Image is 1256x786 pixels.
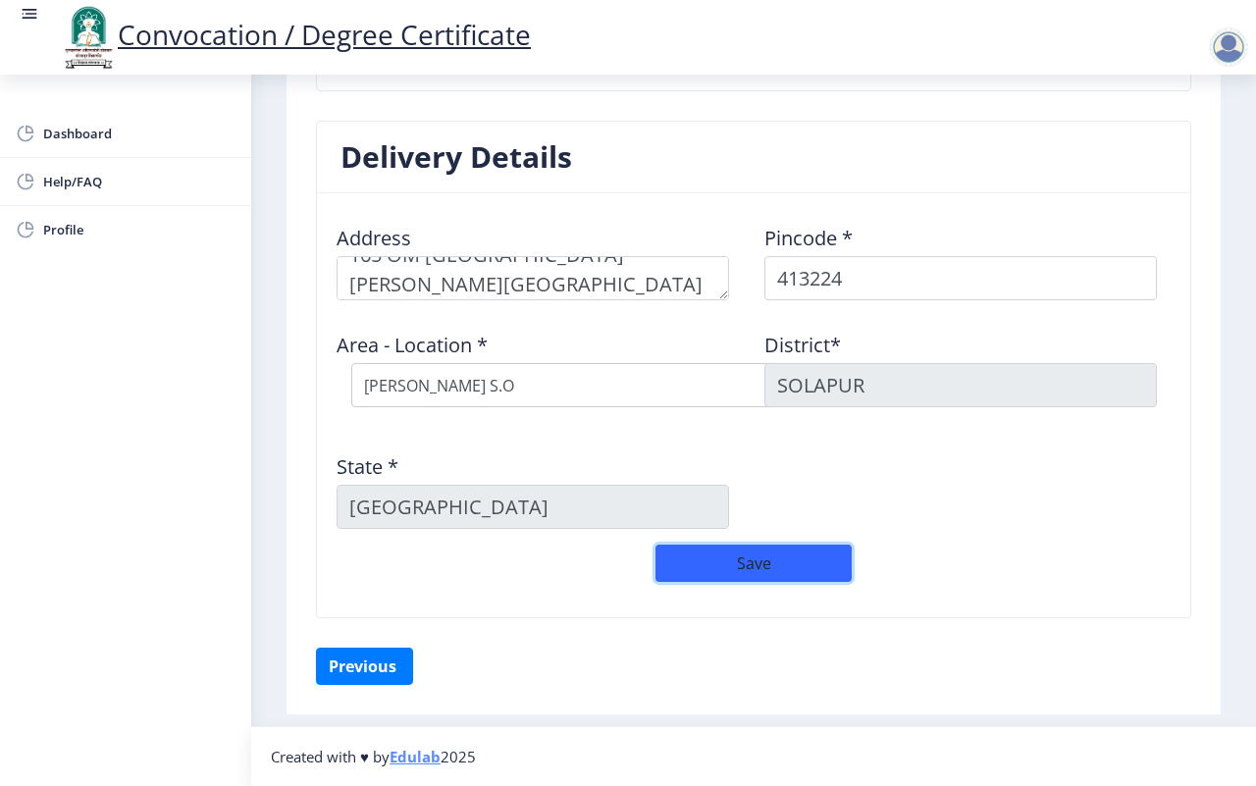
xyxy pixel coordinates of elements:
[43,170,235,193] span: Help/FAQ
[764,363,1157,407] input: District
[271,747,476,766] span: Created with ♥ by 2025
[59,16,531,53] a: Convocation / Degree Certificate
[337,457,398,477] label: State *
[340,137,572,177] h3: Delivery Details
[655,545,852,582] button: Save
[316,648,413,685] button: Previous ‍
[337,485,729,529] input: State
[43,218,235,241] span: Profile
[764,336,841,355] label: District*
[43,122,235,145] span: Dashboard
[337,336,488,355] label: Area - Location *
[390,747,441,766] a: Edulab
[59,4,118,71] img: logo
[337,229,411,248] label: Address
[764,256,1157,300] input: Pincode
[764,229,853,248] label: Pincode *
